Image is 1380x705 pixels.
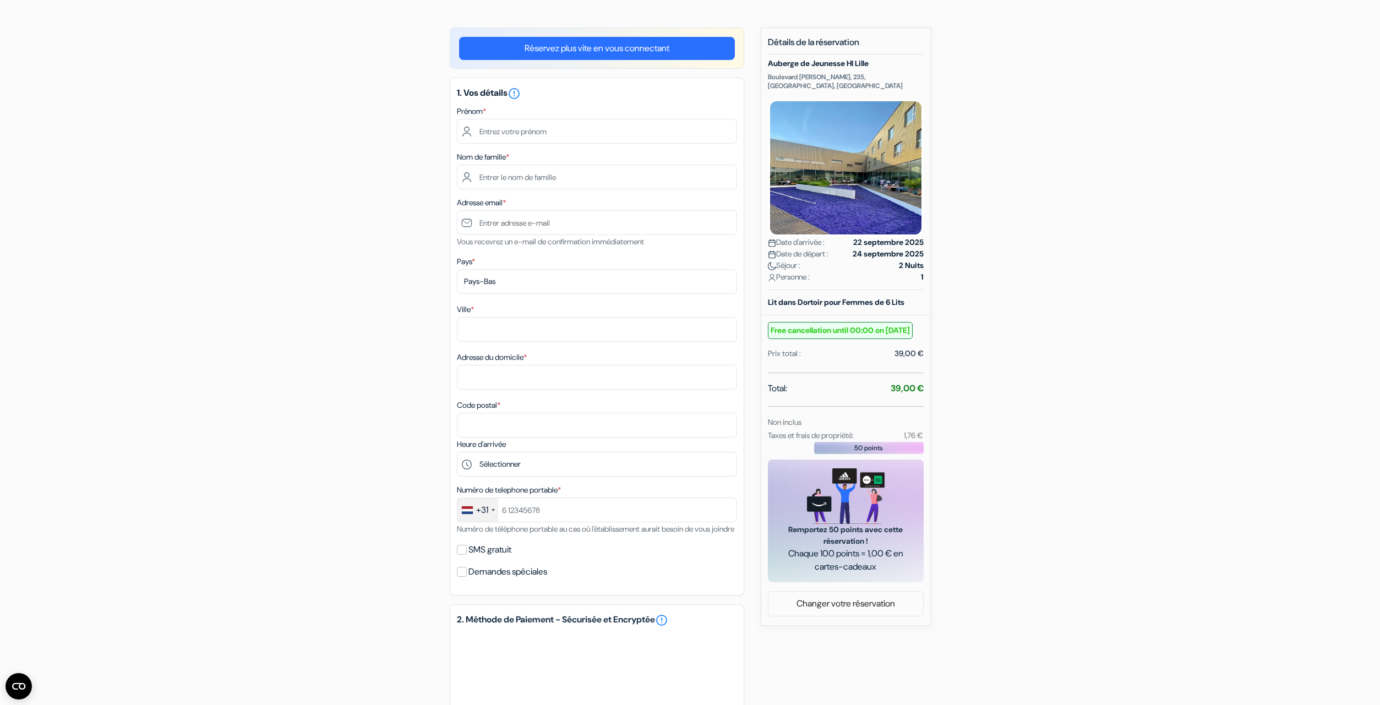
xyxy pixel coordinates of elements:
button: Open CMP widget [6,673,32,699]
span: Remportez 50 points avec cette réservation ! [781,524,910,547]
input: 6 12345678 [457,498,737,522]
a: Changer votre réservation [768,593,923,614]
small: 1,76 € [904,430,923,440]
small: Taxes et frais de propriété: [768,430,854,440]
img: calendar.svg [768,239,776,247]
i: error_outline [508,87,521,100]
label: Adresse email [457,197,506,209]
h5: Détails de la réservation [768,37,924,54]
strong: 2 Nuits [899,260,924,271]
b: Lit dans Dortoir pour Femmes de 6 Lits [768,297,904,307]
label: Numéro de telephone portable [457,484,561,496]
label: Demandes spéciales [468,564,547,580]
strong: 39,00 € [891,382,924,394]
strong: 24 septembre 2025 [853,248,924,260]
img: calendar.svg [768,250,776,259]
img: user_icon.svg [768,274,776,282]
span: 50 points [854,443,883,453]
label: Pays [457,256,475,267]
span: Date d'arrivée : [768,237,825,248]
h5: 2. Méthode de Paiement - Sécurisée et Encryptée [457,614,737,627]
a: Réservez plus vite en vous connectant [459,37,735,60]
label: Heure d'arrivée [457,439,506,450]
label: Prénom [457,106,486,117]
a: error_outline [655,614,668,627]
input: Entrez votre prénom [457,119,737,144]
label: SMS gratuit [468,542,511,558]
label: Nom de famille [457,151,509,163]
img: moon.svg [768,262,776,270]
span: Séjour : [768,260,800,271]
input: Entrer le nom de famille [457,165,737,189]
span: Total: [768,382,787,395]
strong: 22 septembre 2025 [853,237,924,248]
small: Free cancellation until 00:00 on [DATE] [768,322,913,339]
label: Adresse du domicile [457,352,527,363]
div: Netherlands (Nederland): +31 [457,498,498,522]
small: Non inclus [768,417,801,427]
a: error_outline [508,87,521,99]
span: Chaque 100 points = 1,00 € en cartes-cadeaux [781,547,910,573]
label: Ville [457,304,474,315]
p: Boulevard [PERSON_NAME], 235, [GEOGRAPHIC_DATA], [GEOGRAPHIC_DATA] [768,73,924,90]
small: Numéro de téléphone portable au cas où l'établissement aurait besoin de vous joindre [457,524,734,534]
label: Code postal [457,400,500,411]
img: gift_card_hero_new.png [807,468,885,524]
div: Prix total : [768,348,801,359]
h5: 1. Vos détails [457,87,737,100]
div: 39,00 € [894,348,924,359]
h5: Auberge de Jeunesse HI Lille [768,59,924,68]
small: Vous recevrez un e-mail de confirmation immédiatement [457,237,644,247]
span: Date de départ : [768,248,828,260]
span: Personne : [768,271,810,283]
strong: 1 [921,271,924,283]
input: Entrer adresse e-mail [457,210,737,235]
div: +31 [476,504,488,517]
